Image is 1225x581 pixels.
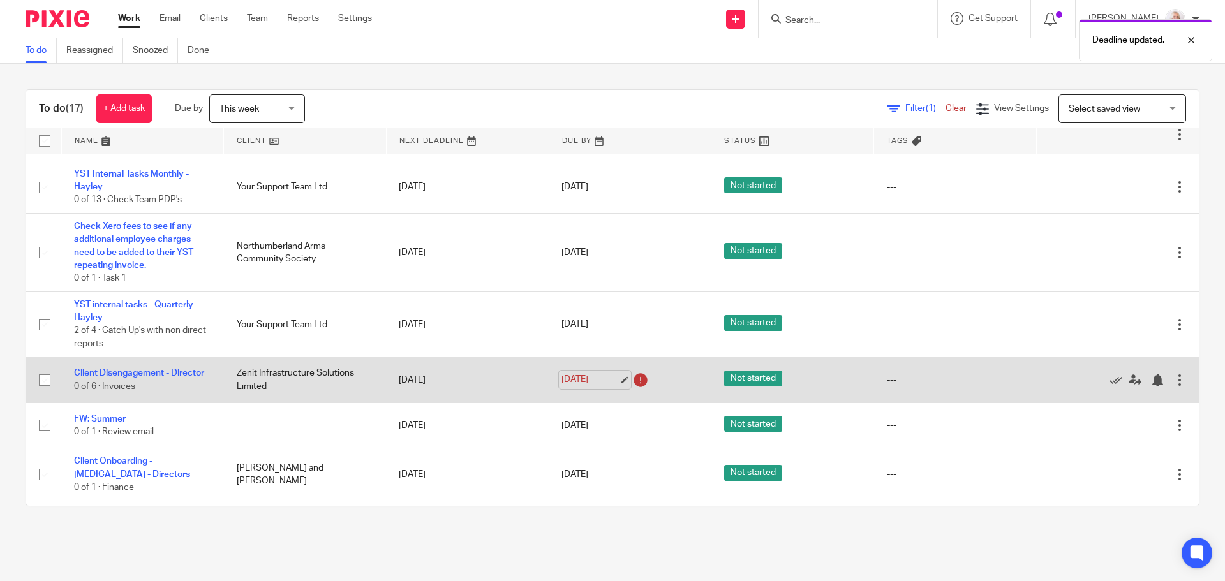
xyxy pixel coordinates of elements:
[74,300,198,322] a: YST internal tasks - Quarterly - Hayley
[887,137,909,144] span: Tags
[386,213,549,291] td: [DATE]
[561,248,588,257] span: [DATE]
[26,38,57,63] a: To do
[561,320,588,329] span: [DATE]
[994,104,1049,113] span: View Settings
[287,12,319,25] a: Reports
[724,177,782,193] span: Not started
[66,38,123,63] a: Reassigned
[66,103,84,114] span: (17)
[74,483,134,492] span: 0 of 1 · Finance
[724,243,782,259] span: Not started
[200,12,228,25] a: Clients
[224,161,387,213] td: Your Support Team Ltd
[39,102,84,115] h1: To do
[74,222,193,270] a: Check Xero fees to see if any additional employee charges need to be added to their YST repeating...
[74,457,190,478] a: Client Onboarding - [MEDICAL_DATA] - Directors
[224,357,387,402] td: Zenit Infrastructure Solutions Limited
[224,291,387,357] td: Your Support Team Ltd
[561,421,588,430] span: [DATE]
[561,182,588,191] span: [DATE]
[905,104,946,113] span: Filter
[247,12,268,25] a: Team
[386,501,549,579] td: [DATE]
[1110,374,1129,386] a: Mark as done
[96,94,152,123] a: + Add task
[118,12,140,25] a: Work
[561,470,588,479] span: [DATE]
[219,105,259,114] span: This week
[74,427,154,436] span: 0 of 1 · Review email
[133,38,178,63] a: Snoozed
[887,419,1024,432] div: ---
[1165,9,1185,29] img: Low%20Res%20-%20Your%20Support%20Team%20-5.jpg
[224,448,387,501] td: [PERSON_NAME] and [PERSON_NAME]
[386,448,549,501] td: [DATE]
[386,403,549,448] td: [DATE]
[175,102,203,115] p: Due by
[74,369,204,378] a: Client Disengagement - Director
[74,274,126,283] span: 0 of 1 · Task 1
[724,416,782,432] span: Not started
[887,180,1024,193] div: ---
[1069,105,1140,114] span: Select saved view
[724,315,782,331] span: Not started
[887,468,1024,481] div: ---
[926,104,936,113] span: (1)
[386,161,549,213] td: [DATE]
[887,246,1024,259] div: ---
[74,196,182,205] span: 0 of 13 · Check Team PDP's
[74,170,189,191] a: YST Internal Tasks Monthly - Hayley
[74,327,206,349] span: 2 of 4 · Catch Up's with non direct reports
[724,371,782,386] span: Not started
[160,12,181,25] a: Email
[338,12,372,25] a: Settings
[887,374,1024,386] div: ---
[74,382,135,391] span: 0 of 6 · Invoices
[224,213,387,291] td: Northumberland Arms Community Society
[1092,34,1164,47] p: Deadline updated.
[887,318,1024,331] div: ---
[74,415,126,423] a: FW: Summer
[386,291,549,357] td: [DATE]
[724,465,782,481] span: Not started
[188,38,219,63] a: Done
[386,357,549,402] td: [DATE]
[946,104,967,113] a: Clear
[26,10,89,27] img: Pixie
